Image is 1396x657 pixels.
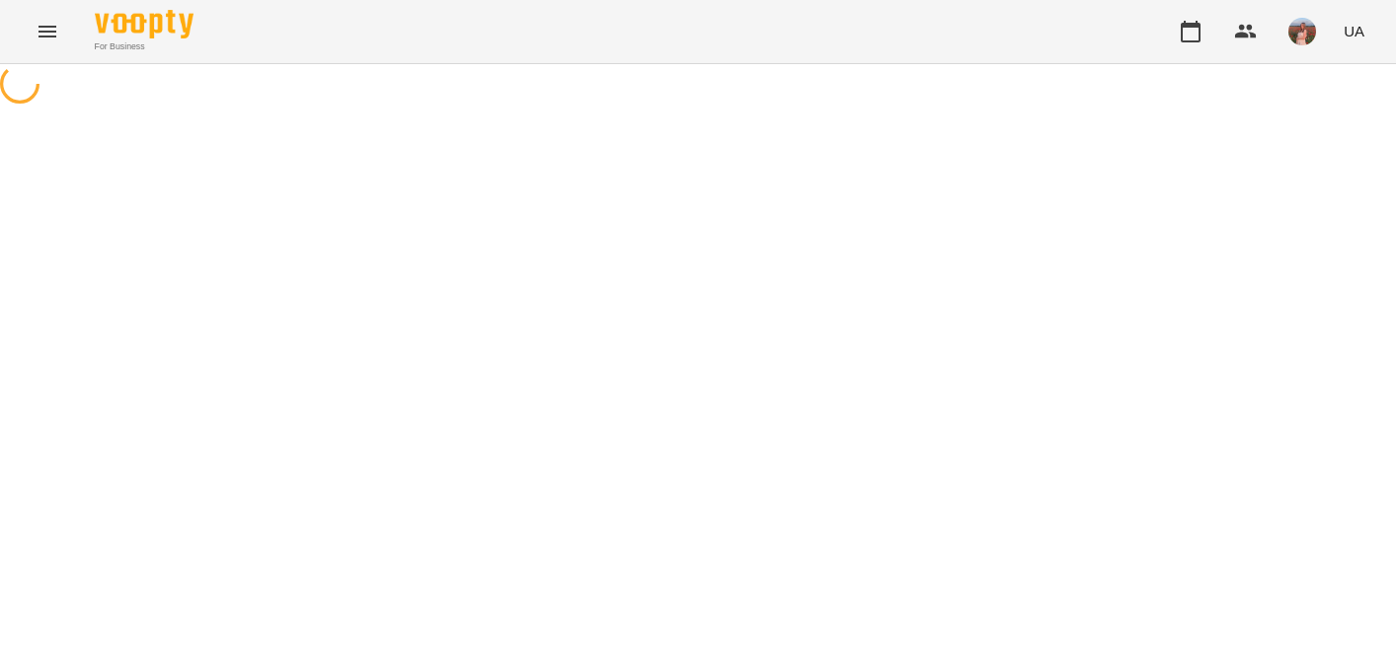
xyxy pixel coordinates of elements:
img: Voopty Logo [95,10,194,38]
button: UA [1336,13,1372,49]
img: 048db166075239a293953ae74408eb65.jpg [1288,18,1316,45]
span: UA [1344,21,1364,41]
button: Menu [24,8,71,55]
span: For Business [95,40,194,53]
